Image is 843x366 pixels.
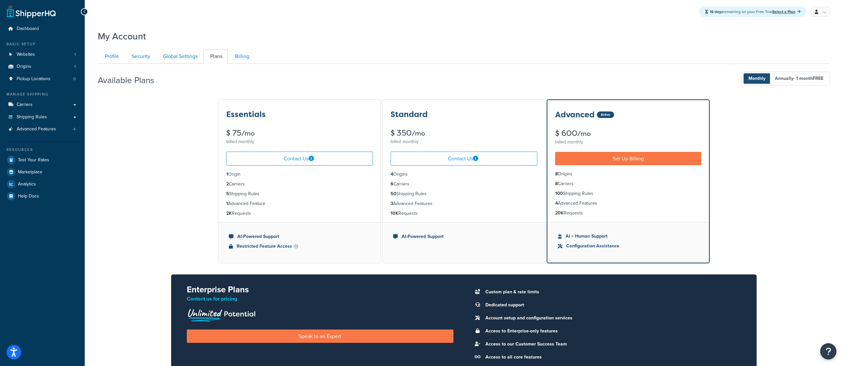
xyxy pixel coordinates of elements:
span: Websites [17,52,35,57]
div: $ 600 [555,129,701,138]
a: Global Settings [156,49,203,64]
a: ShipperHQ Home [7,5,56,18]
span: 0 [73,76,76,82]
span: 1 [74,64,76,69]
li: Pickup Locations [5,73,80,85]
span: Annually [770,73,828,84]
div: Resources [5,147,80,153]
li: Carriers [555,180,701,187]
div: remaining on your Free Trial [699,7,806,17]
li: Shipping Rules [5,111,80,123]
a: Analytics [5,178,80,190]
a: Security [125,49,155,64]
strong: 4 [555,200,558,207]
div: billed monthly [391,137,537,146]
strong: 20K [555,210,564,216]
li: Carriers [391,181,537,188]
li: Access to Enterprise-only features [482,327,741,336]
li: Advanced Features [391,200,537,207]
strong: 1 [226,171,228,178]
strong: 4 [391,171,393,178]
li: AI-Powered Support [393,233,535,240]
li: Shipping Rules [226,190,373,198]
li: Carriers [226,181,373,188]
h2: Enterprise Plans [187,285,453,294]
a: Advanced Features 4 [5,123,80,135]
strong: 1 [226,200,228,207]
span: 1 [74,52,76,57]
span: Carriers [17,102,33,108]
div: Manage Shipping [5,92,80,97]
strong: 8 [555,180,558,187]
a: Marketplace [5,166,80,178]
span: Marketplace [18,169,42,175]
h1: My Account [98,30,146,43]
a: Profile [98,49,124,64]
li: Requests [555,210,701,217]
a: Speak to an Expert [187,329,453,343]
p: Contact us for pricing [187,294,453,303]
span: Origins [17,64,31,69]
li: Access to our Customer Success Team [482,340,741,349]
h2: Available Plans [98,76,164,85]
div: Basic Setup [5,41,80,47]
li: Configuration Assistance [558,242,699,250]
h3: Advanced [555,110,595,119]
small: /mo [412,129,425,138]
li: Advanced Features [5,123,80,135]
li: Help Docs [5,190,80,202]
div: $ 75 [226,129,373,137]
a: Dashboard [5,23,80,35]
strong: 16 days [710,9,723,15]
strong: 6 [391,181,393,187]
a: Carriers [5,99,80,111]
div: $ 350 [391,129,537,137]
span: Shipping Rules [17,114,47,120]
li: Custom plan & rate limits [482,287,741,297]
li: Shipping Rules [391,190,537,198]
a: Select a Plan [772,9,801,15]
button: Open Resource Center [820,343,836,359]
a: Test Your Rates [5,154,80,166]
a: Contact Us [226,152,373,166]
li: Origins [555,170,701,178]
a: Plans [203,49,228,64]
a: Origins 1 [5,61,80,73]
h3: Essentials [226,110,266,119]
li: Origin [226,171,373,178]
li: Origins [391,171,537,178]
strong: 2 [226,181,229,187]
span: Test Your Rates [18,157,49,163]
span: 4 [73,126,76,132]
li: Requests [226,210,373,217]
li: Restricted Feature Access [229,243,370,250]
li: Dedicated support [482,300,741,310]
div: billed monthly [226,137,373,146]
strong: 5 [226,190,229,197]
li: Requests [391,210,537,217]
span: - 1 month [793,75,823,82]
strong: 50 [391,190,396,197]
li: Account setup and configuration services [482,314,741,323]
li: Advanced Features [555,200,701,207]
li: Origins [5,61,80,73]
li: AI + Human Support [558,233,699,240]
div: Active [597,111,614,118]
span: Pickup Locations [17,76,51,82]
a: Contact Us [391,152,537,166]
a: Billing [228,49,255,64]
span: Monthly [744,73,770,84]
div: billed monthly [555,138,701,147]
li: AI-Powered Support [229,233,370,240]
li: Advanced Feature [226,200,373,207]
button: Monthly Annually- 1 monthFREE [742,72,830,85]
li: Websites [5,49,80,61]
small: /mo [241,129,255,138]
span: Analytics [18,182,36,187]
a: Pickup Locations 0 [5,73,80,85]
span: Help Docs [18,194,39,199]
li: Access to all core features [482,353,741,362]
